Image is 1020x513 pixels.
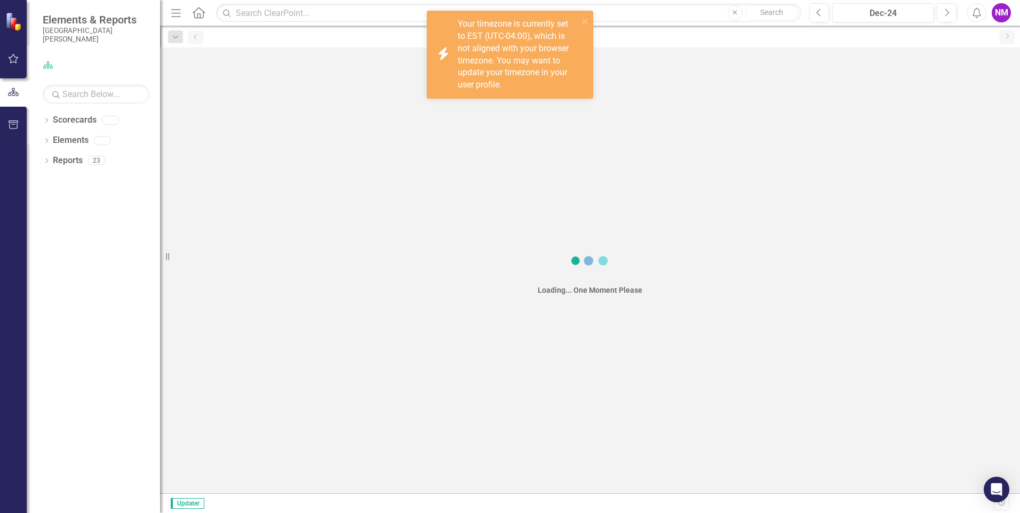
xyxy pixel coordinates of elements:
div: Dec-24 [836,7,930,20]
a: Elements [53,134,89,147]
button: NM [992,3,1011,22]
button: close [581,15,589,27]
input: Search ClearPoint... [216,4,801,22]
div: Your timezone is currently set to EST (UTC-04:00), which is not aligned with your browser timezon... [458,18,578,91]
span: Updater [171,498,204,509]
div: Loading... One Moment Please [538,285,642,295]
a: Scorecards [53,114,97,126]
small: [GEOGRAPHIC_DATA][PERSON_NAME] [43,26,149,44]
button: Search [745,5,799,20]
img: ClearPoint Strategy [4,11,25,31]
span: Elements & Reports [43,13,149,26]
a: Reports [53,155,83,167]
div: 23 [88,156,105,165]
div: Open Intercom Messenger [984,477,1009,502]
span: Search [760,8,783,17]
button: Dec-24 [832,3,934,22]
input: Search Below... [43,85,149,103]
